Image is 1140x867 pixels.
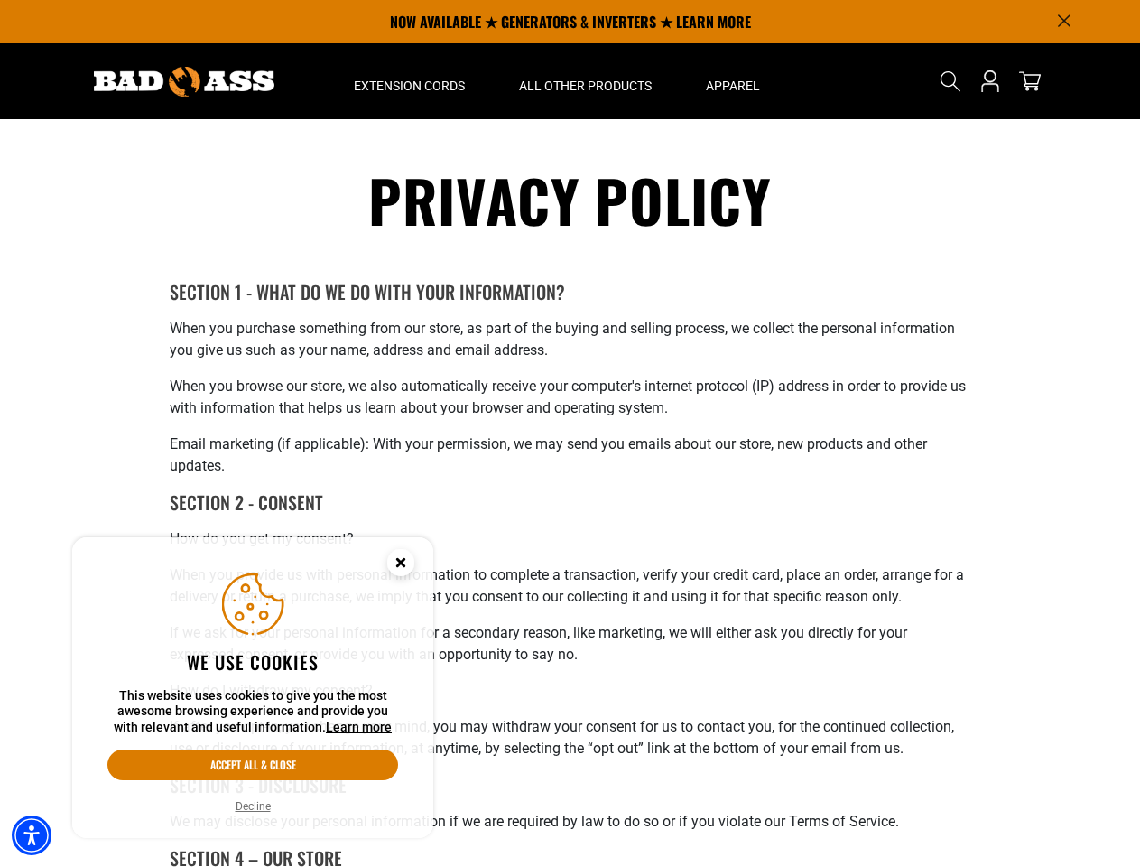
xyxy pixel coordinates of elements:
[1015,70,1044,92] a: cart
[170,564,971,608] p: When you provide us with personal information to complete a transaction, verify your credit card,...
[170,163,971,238] h1: Privacy policy
[170,622,971,666] p: If we ask for your personal information for a secondary reason, like marketing, we will either as...
[94,67,274,97] img: Bad Ass Extension Cords
[170,530,354,547] strong: How do you get my consent?
[519,78,652,94] span: All Other Products
[170,281,971,303] h6: SECTION 1 - WHAT DO WE DO WITH YOUR INFORMATION?
[170,376,971,419] p: When you browse our store, we also automatically receive your computer's internet protocol (IP) a...
[170,774,971,797] h6: SECTION 3 - DISCLOSURE
[492,43,679,119] summary: All Other Products
[230,797,276,816] button: Decline
[976,43,1005,119] a: Open this option
[72,537,433,839] aside: Cookie Consent
[170,433,971,477] p: Email marketing (if applicable): With your permission, we may send you emails about our store, ne...
[170,811,971,833] p: We may disclose your personal information if we are required by law to do so or if you violate ou...
[170,716,971,760] p: If after you opt-in, you change your mind, you may withdraw your consent for us to contact you, f...
[12,816,51,855] div: Accessibility Menu
[354,78,465,94] span: Extension Cords
[679,43,787,119] summary: Apparel
[326,720,392,734] a: This website uses cookies to give you the most awesome browsing experience and provide you with r...
[170,491,971,514] h6: SECTION 2 - CONSENT
[107,750,398,780] button: Accept all & close
[368,537,433,593] button: Close this option
[107,688,398,736] p: This website uses cookies to give you the most awesome browsing experience and provide you with r...
[706,78,760,94] span: Apparel
[107,650,398,674] h2: We use cookies
[170,318,971,361] p: When you purchase something from our store, as part of the buying and selling process, we collect...
[327,43,492,119] summary: Extension Cords
[936,67,965,96] summary: Search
